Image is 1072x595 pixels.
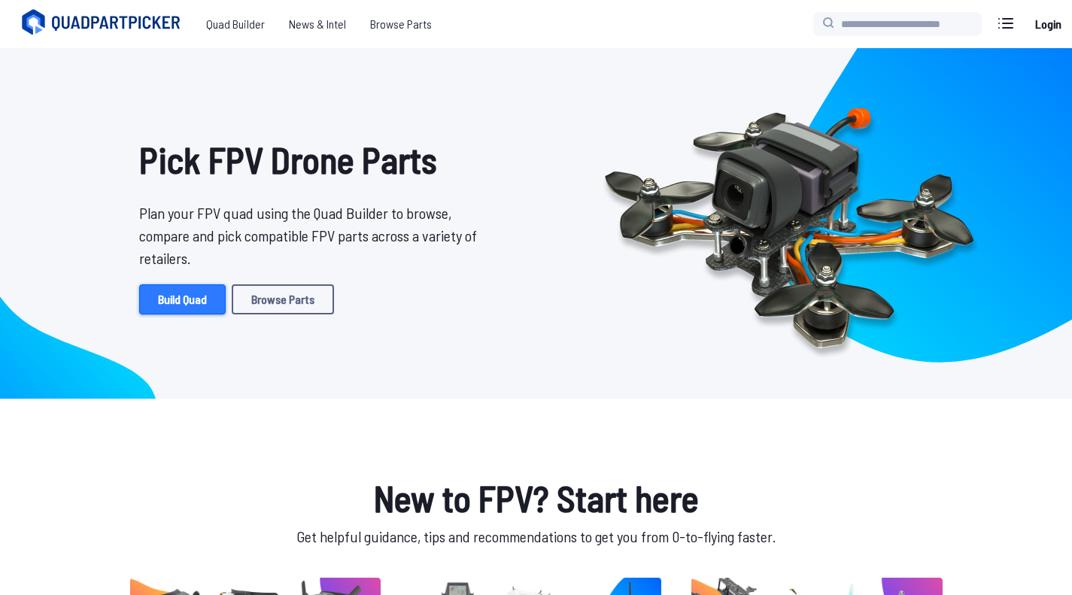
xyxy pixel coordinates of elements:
a: Quad Builder [194,9,277,39]
p: Get helpful guidance, tips and recommendations to get you from 0-to-flying faster. [127,525,946,548]
p: Plan your FPV quad using the Quad Builder to browse, compare and pick compatible FPV parts across... [139,202,488,269]
a: Build Quad [139,284,226,314]
a: Login [1030,9,1066,39]
h1: New to FPV? Start here [127,471,946,525]
img: Quadcopter [572,73,1006,374]
a: Browse Parts [358,9,444,39]
h1: Pick FPV Drone Parts [139,132,488,187]
a: News & Intel [277,9,358,39]
a: Browse Parts [232,284,334,314]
